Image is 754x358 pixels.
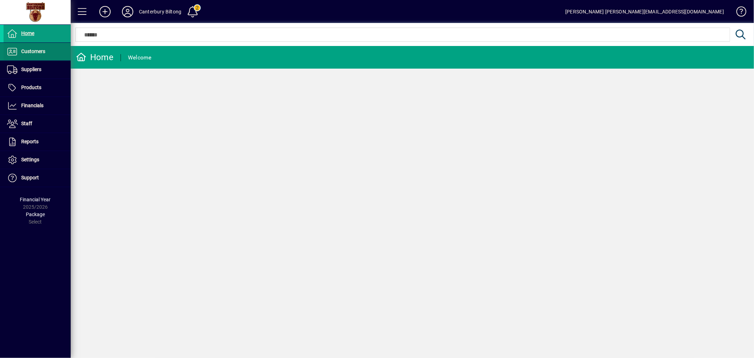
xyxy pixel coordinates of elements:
[21,48,45,54] span: Customers
[128,52,152,63] div: Welcome
[4,169,71,187] a: Support
[21,175,39,180] span: Support
[731,1,745,24] a: Knowledge Base
[94,5,116,18] button: Add
[21,139,39,144] span: Reports
[4,133,71,151] a: Reports
[116,5,139,18] button: Profile
[76,52,113,63] div: Home
[4,115,71,133] a: Staff
[4,97,71,115] a: Financials
[4,79,71,97] a: Products
[139,6,181,17] div: Canterbury Biltong
[21,157,39,162] span: Settings
[4,61,71,79] a: Suppliers
[565,6,724,17] div: [PERSON_NAME] [PERSON_NAME][EMAIL_ADDRESS][DOMAIN_NAME]
[21,103,43,108] span: Financials
[4,151,71,169] a: Settings
[21,121,32,126] span: Staff
[4,43,71,60] a: Customers
[20,197,51,202] span: Financial Year
[21,85,41,90] span: Products
[21,67,41,72] span: Suppliers
[21,30,34,36] span: Home
[26,212,45,217] span: Package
